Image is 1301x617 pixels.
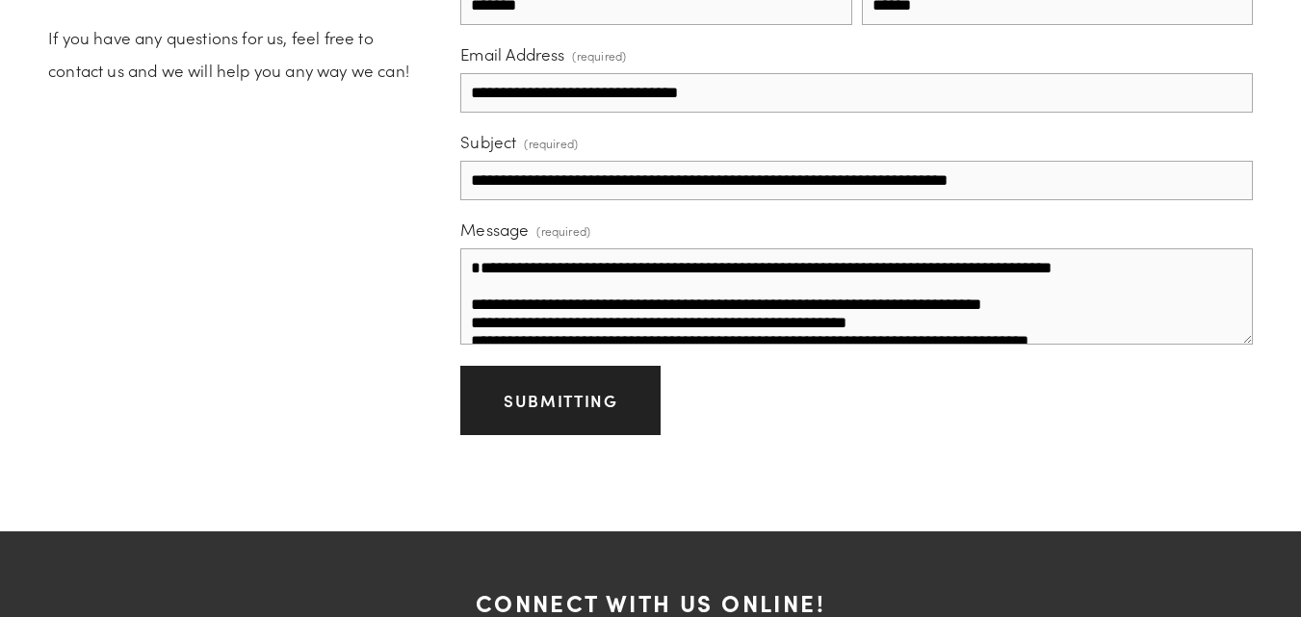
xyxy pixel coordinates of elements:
[572,42,626,69] span: (required)
[536,218,590,244] span: (required)
[524,130,578,157] span: (required)
[504,389,618,411] span: Submitting
[460,219,529,240] span: Message
[460,43,564,64] span: Email Address
[460,366,661,435] button: SubmittingSubmitting
[460,131,516,152] span: Subject
[48,21,428,87] p: If you have any questions for us, feel free to contact us and we will help you any way we can!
